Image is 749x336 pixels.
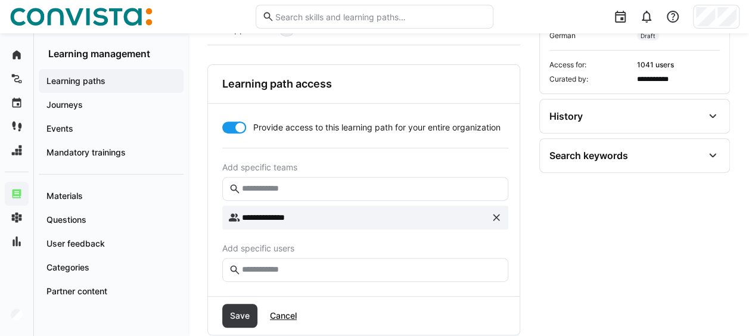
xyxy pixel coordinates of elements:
[274,11,487,22] input: Search skills and learning paths…
[549,150,628,161] div: Search keywords
[637,60,720,70] span: 1041 users
[228,310,251,322] span: Save
[222,244,508,253] span: Add specific users
[253,122,501,133] span: Provide access to this learning path for your entire organization
[262,304,304,328] button: Cancel
[549,110,583,122] div: History
[549,60,632,70] span: Access for:
[222,77,332,91] h3: Learning path access
[549,74,632,84] span: Curated by:
[549,31,632,41] span: German
[637,31,659,41] span: Draft
[222,163,508,172] span: Add specific teams
[222,304,257,328] button: Save
[268,310,299,322] span: Cancel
